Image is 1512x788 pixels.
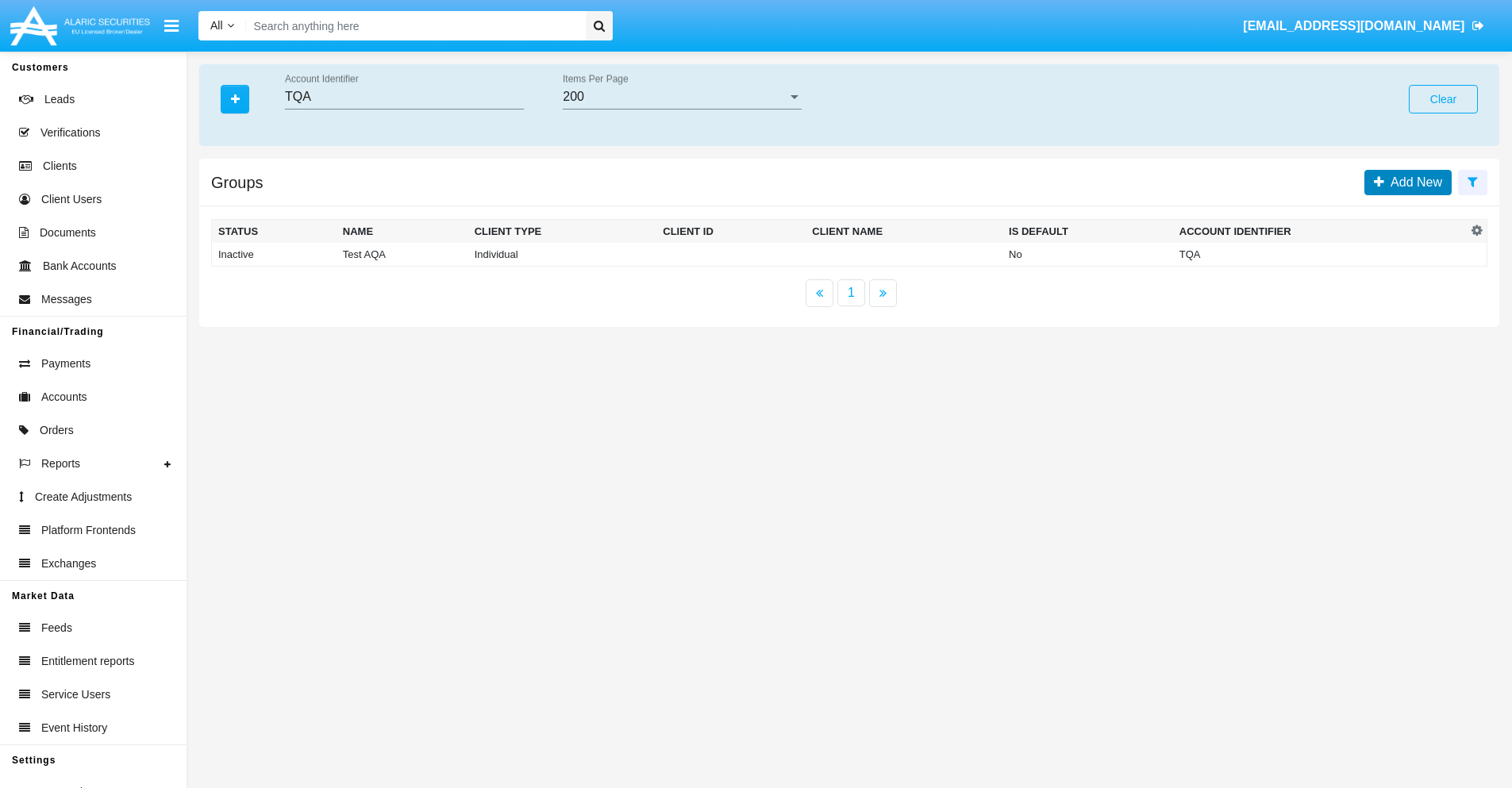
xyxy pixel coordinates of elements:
[43,158,77,175] span: Clients
[44,91,75,108] span: Leads
[1002,220,1173,244] th: Is Default
[1236,4,1492,48] a: [EMAIL_ADDRESS][DOMAIN_NAME]
[1173,243,1468,267] td: TQA
[8,2,152,49] img: Logo image
[468,220,657,244] th: Client Type
[1364,170,1452,195] a: Add New
[1173,220,1468,244] th: Account Identifier
[40,422,74,439] span: Orders
[806,220,1002,244] th: Client Name
[43,258,117,275] span: Bank Accounts
[210,19,223,32] span: All
[656,220,806,244] th: Client ID
[41,720,107,736] span: Event History
[35,489,132,505] span: Create Adjustments
[41,555,96,572] span: Exchanges
[198,17,246,34] a: All
[41,686,110,703] span: Service Users
[246,11,580,40] input: Search
[468,243,657,267] td: Individual
[41,456,80,472] span: Reports
[337,243,468,267] td: Test AQA
[41,356,90,372] span: Payments
[41,620,72,636] span: Feeds
[1409,85,1478,113] button: Clear
[41,291,92,308] span: Messages
[563,90,584,103] span: 200
[40,225,96,241] span: Documents
[337,220,468,244] th: Name
[199,279,1499,307] nav: paginator
[212,220,337,244] th: Status
[1243,19,1464,33] span: [EMAIL_ADDRESS][DOMAIN_NAME]
[1384,175,1442,189] span: Add New
[211,176,264,189] h5: Groups
[41,653,135,670] span: Entitlement reports
[212,243,337,267] td: Inactive
[41,389,87,406] span: Accounts
[41,191,102,208] span: Client Users
[40,125,100,141] span: Verifications
[41,522,136,539] span: Platform Frontends
[1002,243,1173,267] td: No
